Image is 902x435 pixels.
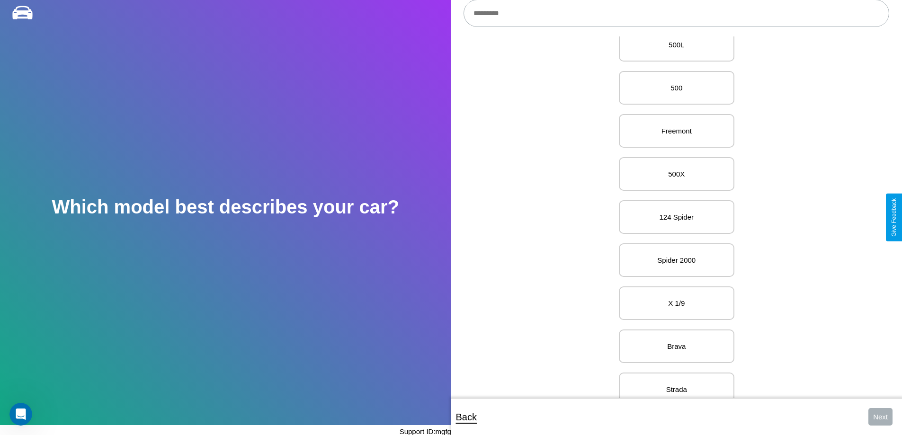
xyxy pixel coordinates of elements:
[629,383,724,396] p: Strada
[891,198,897,237] div: Give Feedback
[629,297,724,310] p: X 1/9
[629,168,724,180] p: 500X
[868,408,893,426] button: Next
[629,340,724,353] p: Brava
[629,81,724,94] p: 500
[52,196,399,218] h2: Which model best describes your car?
[629,124,724,137] p: Freemont
[629,254,724,266] p: Spider 2000
[9,403,32,426] iframe: Intercom live chat
[456,408,477,426] p: Back
[629,211,724,223] p: 124 Spider
[629,38,724,51] p: 500L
